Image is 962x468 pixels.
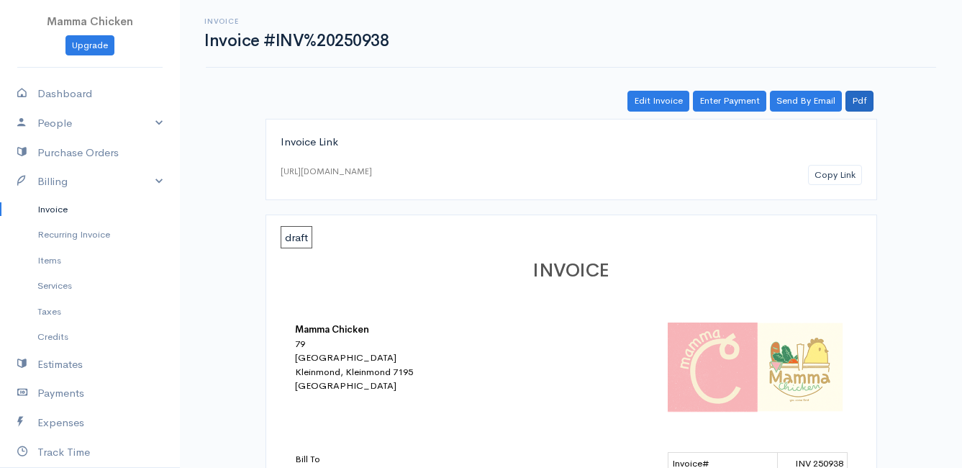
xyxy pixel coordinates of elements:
[281,134,862,150] div: Invoice Link
[845,91,873,112] a: Pdf
[281,165,372,178] div: [URL][DOMAIN_NAME]
[770,91,842,112] a: Send By Email
[47,14,133,28] span: Mamma Chicken
[295,261,848,282] h1: INVOICE
[627,91,689,112] a: Edit Invoice
[295,452,547,467] p: Bill To
[281,226,312,248] span: draft
[204,17,389,25] h6: Invoice
[693,91,766,112] a: Enter Payment
[65,35,114,56] a: Upgrade
[295,323,369,336] b: Mamma Chicken
[808,165,862,186] button: Copy Link
[295,337,547,393] div: 79 [GEOGRAPHIC_DATA] Kleinmond, Kleinmond 7195 [GEOGRAPHIC_DATA]
[668,323,848,412] img: logo-42320.png
[204,32,389,50] h1: Invoice #INV%20250938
